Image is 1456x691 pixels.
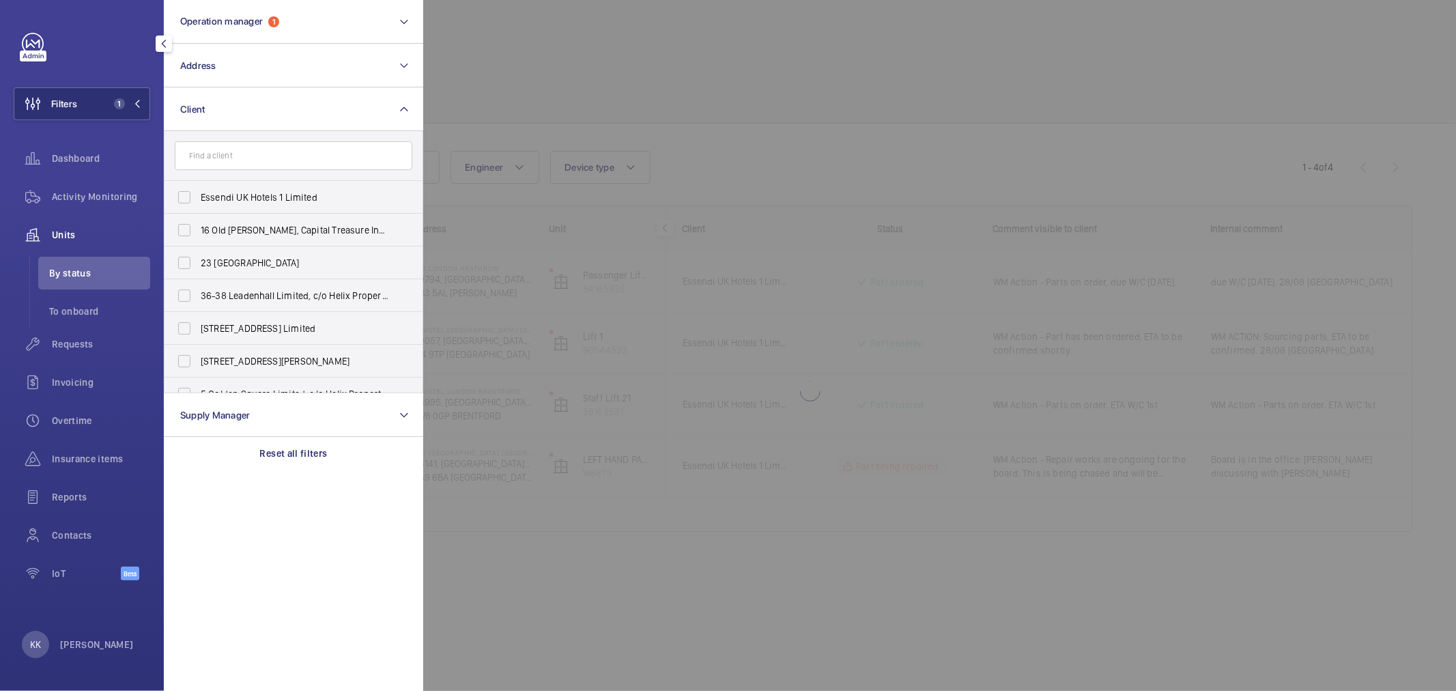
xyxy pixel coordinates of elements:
[52,528,150,542] span: Contacts
[52,414,150,427] span: Overtime
[49,305,150,318] span: To onboard
[60,638,134,651] p: [PERSON_NAME]
[52,376,150,389] span: Invoicing
[52,490,150,504] span: Reports
[52,452,150,466] span: Insurance items
[49,266,150,280] span: By status
[114,98,125,109] span: 1
[51,97,77,111] span: Filters
[52,228,150,242] span: Units
[121,567,139,580] span: Beta
[52,190,150,203] span: Activity Monitoring
[52,567,121,580] span: IoT
[14,87,150,120] button: Filters1
[52,152,150,165] span: Dashboard
[52,337,150,351] span: Requests
[30,638,41,651] p: KK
